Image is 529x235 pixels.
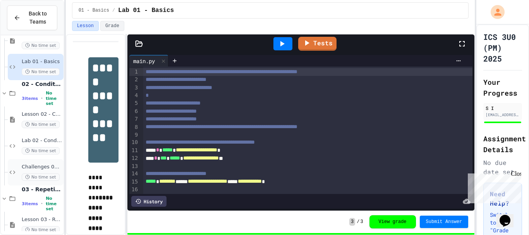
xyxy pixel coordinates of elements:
iframe: chat widget [496,204,521,227]
span: 3 items [22,201,38,206]
div: 13 [129,163,139,170]
div: 9 [129,131,139,139]
div: 15 [129,178,139,186]
iframe: chat widget [465,170,521,203]
a: Tests [298,37,337,51]
div: 4 [129,92,139,99]
div: 5 [129,99,139,107]
div: S I [486,105,520,111]
span: 3 items [22,96,38,101]
span: 02 - Conditional Statements (if) [22,81,62,87]
button: Submit Answer [420,216,469,228]
div: No due date set [483,158,522,177]
span: No time set [46,91,62,106]
div: main.py [129,57,159,65]
span: Lesson 03 - Repetition [22,216,62,223]
button: Grade [100,21,124,31]
button: View grade [369,215,416,228]
span: No time set [46,196,62,211]
div: 12 [129,154,139,162]
span: Back to Teams [25,10,51,26]
span: • [41,201,43,207]
button: Lesson [72,21,99,31]
h1: ICS 3U0 (PM) 2025 [483,31,522,64]
div: [EMAIL_ADDRESS][DOMAIN_NAME] [486,112,520,118]
div: 6 [129,108,139,115]
span: Challenges 02 - Conditionals [22,164,62,170]
div: History [131,196,167,207]
span: No time set [22,226,60,233]
div: 7 [129,115,139,123]
span: No time set [22,42,60,49]
span: 3 [349,218,355,226]
div: 16 [129,186,139,194]
h2: Your Progress [483,77,522,98]
span: 03 - Repetition (while and for) [22,186,62,193]
span: No time set [22,121,60,128]
span: Lab 01 - Basics [22,58,62,65]
span: No time set [22,68,60,75]
span: No time set [22,173,60,181]
span: No time set [22,147,60,154]
div: 1 [129,68,139,76]
span: 01 - Basics [79,7,109,14]
div: 10 [129,139,139,146]
span: • [41,95,43,101]
span: Lab 02 - Conditionals [22,137,62,144]
div: 8 [129,124,139,131]
div: 2 [129,76,139,84]
span: Submit Answer [426,219,462,225]
div: 11 [129,147,139,154]
span: Lab 01 - Basics [118,6,174,15]
div: main.py [129,55,168,67]
div: 3 [129,84,139,92]
div: 14 [129,170,139,178]
span: / [357,219,359,225]
span: Lesson 02 - Conditional Statements (if) [22,111,62,118]
h2: Assignment Details [483,133,522,155]
div: Chat with us now!Close [3,3,53,49]
div: 17 [129,193,139,201]
div: My Account [483,3,507,21]
span: 3 [360,219,363,225]
button: Back to Teams [7,5,57,30]
span: / [112,7,115,14]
